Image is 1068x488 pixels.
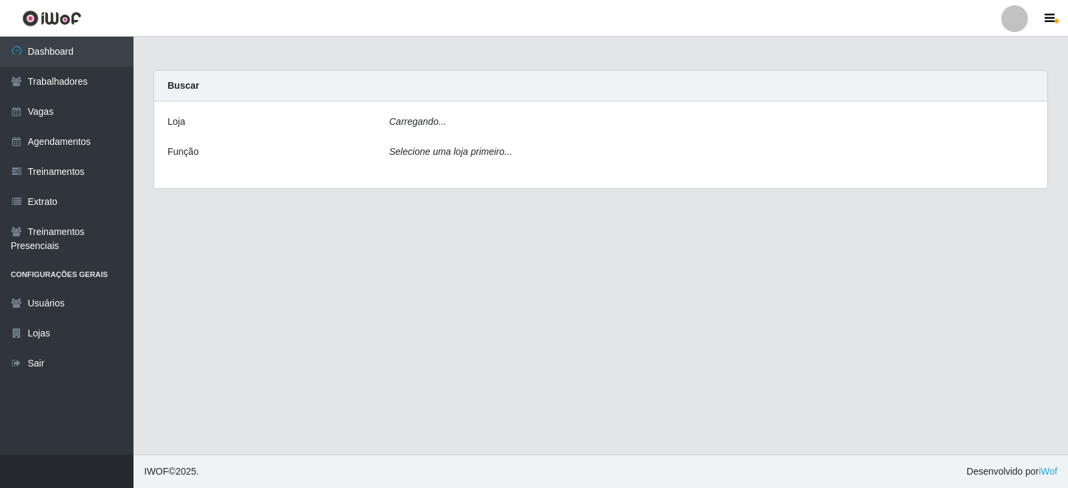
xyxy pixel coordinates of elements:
strong: Buscar [168,80,199,91]
label: Função [168,145,199,159]
span: © 2025 . [144,465,199,479]
a: iWof [1039,466,1057,477]
i: Carregando... [389,116,447,127]
span: IWOF [144,466,169,477]
i: Selecione uma loja primeiro... [389,146,512,157]
span: Desenvolvido por [967,465,1057,479]
img: CoreUI Logo [22,10,81,27]
label: Loja [168,115,185,129]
